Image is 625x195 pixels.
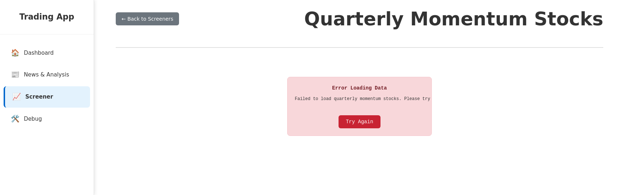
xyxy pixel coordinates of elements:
h3: Error Loading Data [295,84,424,92]
h1: Quarterly Momentum Stocks [304,9,603,29]
span: Screener [25,93,53,101]
p: Failed to load quarterly momentum stocks. Please try again. [295,96,424,102]
a: 📰News & Analysis [4,64,90,86]
span: Dashboard [24,49,54,57]
span: 🛠️ [11,114,20,124]
a: 📈Screener [4,86,90,108]
span: News & Analysis [24,71,69,79]
h2: Trading App [7,11,86,23]
span: 📈 [12,92,21,102]
a: 🛠️Debug [4,108,90,130]
button: ← Back to Screeners [116,12,179,25]
span: 📰 [11,70,20,80]
span: Debug [24,115,42,123]
a: 🏠Dashboard [4,42,90,64]
button: Try Again [339,115,380,128]
span: 🏠 [11,48,20,58]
